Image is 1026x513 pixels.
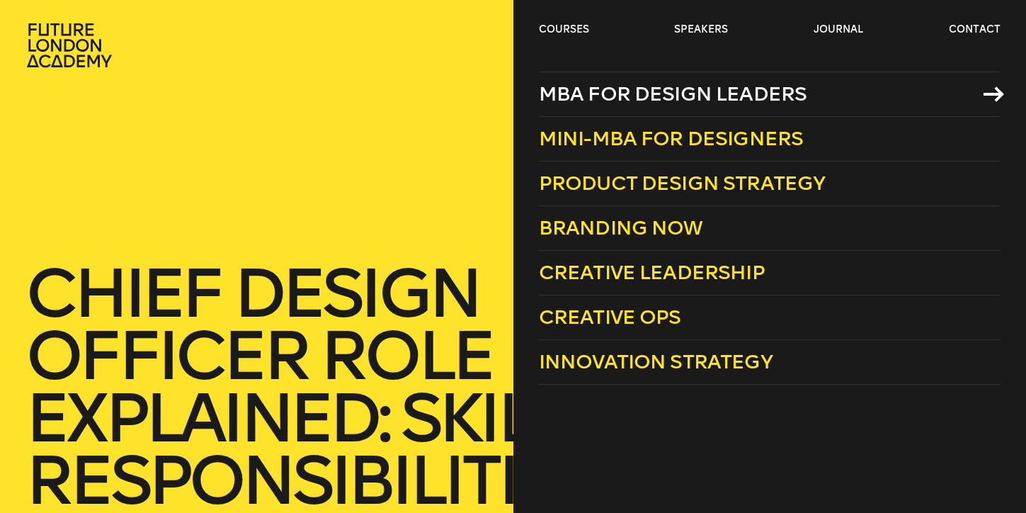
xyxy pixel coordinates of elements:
[539,216,703,239] span: Branding Now
[539,162,1001,206] a: Product Design Strategy
[539,117,1001,162] a: Mini-MBA for Designers
[539,171,826,195] span: Product Design Strategy
[539,127,804,150] span: Mini-MBA for Designers
[539,72,1001,117] a: MBA for Design Leaders
[539,23,589,37] a: courses
[539,340,1001,385] a: Innovation Strategy
[539,251,1001,295] a: Creative Leadership
[814,23,863,37] a: journal
[674,23,728,37] a: speakers
[949,23,1001,37] a: contact
[539,261,765,284] span: Creative Leadership
[539,305,681,329] span: Creative Ops
[539,82,807,106] span: MBA for Design Leaders
[539,206,1001,251] a: Branding Now
[539,295,1001,340] a: Creative Ops
[539,350,773,373] span: Innovation Strategy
